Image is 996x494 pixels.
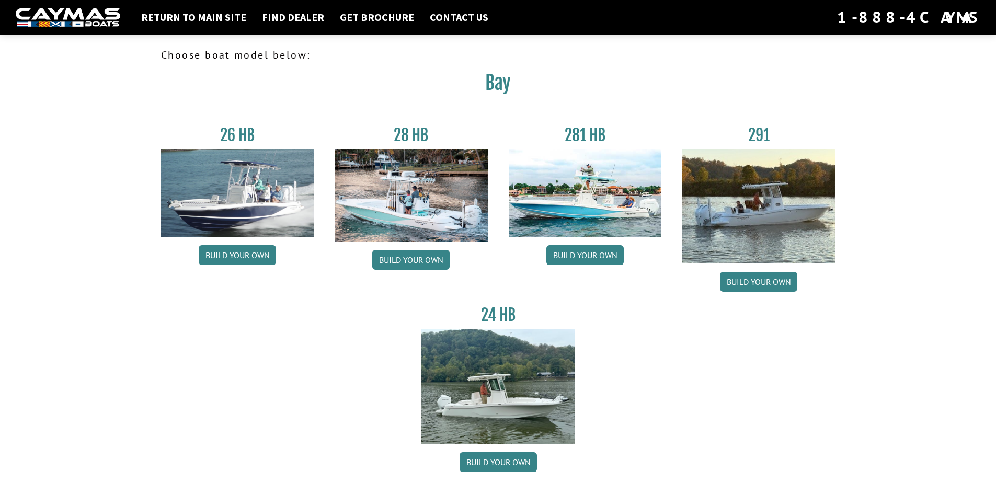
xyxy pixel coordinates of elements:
h3: 28 HB [335,125,488,145]
h3: 26 HB [161,125,314,145]
a: Build your own [460,452,537,472]
a: Contact Us [425,10,494,24]
img: 24_HB_thumbnail.jpg [421,329,575,443]
a: Find Dealer [257,10,329,24]
div: 1-888-4CAYMAS [837,6,980,29]
img: 26_new_photo_resized.jpg [161,149,314,237]
h3: 281 HB [509,125,662,145]
a: Get Brochure [335,10,419,24]
a: Build your own [199,245,276,265]
a: Build your own [720,272,797,292]
img: 28_hb_thumbnail_for_caymas_connect.jpg [335,149,488,242]
h3: 291 [682,125,835,145]
a: Build your own [546,245,624,265]
p: Choose boat model below: [161,47,835,63]
h2: Bay [161,71,835,100]
a: Build your own [372,250,450,270]
img: 291_Thumbnail.jpg [682,149,835,263]
img: 28-hb-twin.jpg [509,149,662,237]
img: white-logo-c9c8dbefe5ff5ceceb0f0178aa75bf4bb51f6bca0971e226c86eb53dfe498488.png [16,8,120,27]
a: Return to main site [136,10,251,24]
h3: 24 HB [421,305,575,325]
